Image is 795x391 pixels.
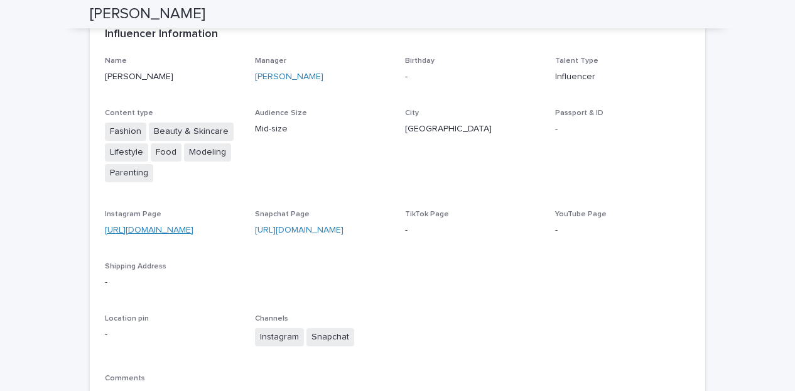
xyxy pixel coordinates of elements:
[255,123,390,136] p: Mid-size
[306,328,354,346] span: Snapchat
[105,315,149,322] span: Location pin
[255,211,310,218] span: Snapchat Page
[105,263,166,270] span: Shipping Address
[105,143,148,162] span: Lifestyle
[105,70,240,84] p: [PERSON_NAME]
[149,123,234,141] span: Beauty & Skincare
[105,28,218,41] h2: Influencer Information
[105,276,690,289] p: -
[555,123,690,136] p: -
[105,328,240,341] p: -
[105,211,161,218] span: Instagram Page
[405,70,540,84] p: -
[555,211,607,218] span: YouTube Page
[105,164,153,182] span: Parenting
[555,109,603,117] span: Passport & ID
[405,211,449,218] span: TikTok Page
[105,57,127,65] span: Name
[255,70,323,84] a: [PERSON_NAME]
[555,70,690,84] p: Influencer
[255,109,307,117] span: Audience Size
[405,109,419,117] span: City
[405,123,540,136] p: [GEOGRAPHIC_DATA]
[105,109,153,117] span: Content type
[555,57,598,65] span: Talent Type
[255,226,343,234] a: [URL][DOMAIN_NAME]
[105,226,193,234] a: [URL][DOMAIN_NAME]
[151,143,181,162] span: Food
[255,57,286,65] span: Manager
[90,5,205,23] h2: [PERSON_NAME]
[255,315,288,322] span: Channels
[105,375,145,382] span: Comments
[105,123,146,141] span: Fashion
[405,57,435,65] span: Birthday
[555,224,690,237] p: -
[255,328,304,346] span: Instagram
[184,143,231,162] span: Modeling
[405,224,540,237] p: -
